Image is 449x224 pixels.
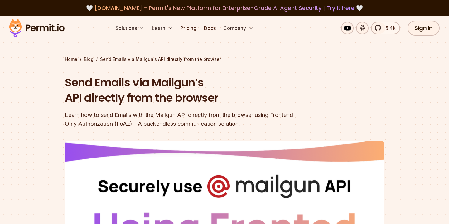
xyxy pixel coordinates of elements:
[382,24,396,32] span: 5.4k
[65,75,304,106] h1: Send Emails via Mailgun’s API directly from the browser
[113,22,147,34] button: Solutions
[201,22,218,34] a: Docs
[221,22,256,34] button: Company
[15,4,434,12] div: 🤍 🤍
[65,56,77,62] a: Home
[65,56,384,62] div: / /
[371,22,400,34] a: 5.4k
[94,4,355,12] span: [DOMAIN_NAME] - Permit's New Platform for Enterprise-Grade AI Agent Security |
[326,4,355,12] a: Try it here
[178,22,199,34] a: Pricing
[149,22,175,34] button: Learn
[84,56,94,62] a: Blog
[65,111,304,128] div: Learn how to send Emails with the Mailgun API directly from the browser using Frontend Only Autho...
[6,17,67,39] img: Permit logo
[408,21,440,36] a: Sign In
